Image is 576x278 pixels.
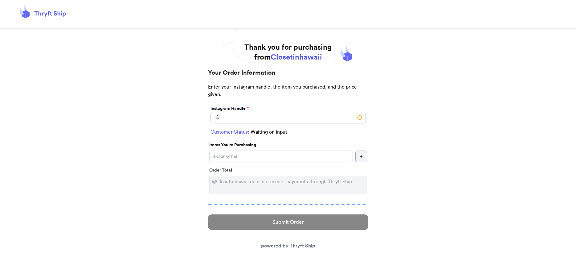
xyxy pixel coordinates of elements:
[261,243,315,248] a: powered by Thryft Ship
[209,167,367,173] div: Order Total
[244,43,332,62] h1: Thank you for purchasing from
[210,112,219,123] div: @
[208,214,368,230] button: Submit Order
[209,151,353,162] input: ex.funky hat
[271,54,322,61] span: Closetinhawaii
[251,128,287,136] span: Waiting on input
[208,83,368,104] p: Enter your Instagram handle, the item you purchased, and the price given.
[209,142,367,148] p: Items You're Purchasing
[208,68,368,83] h2: Your Order Information
[210,106,249,112] label: Instagram Handle
[210,128,249,136] span: Customer Status:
